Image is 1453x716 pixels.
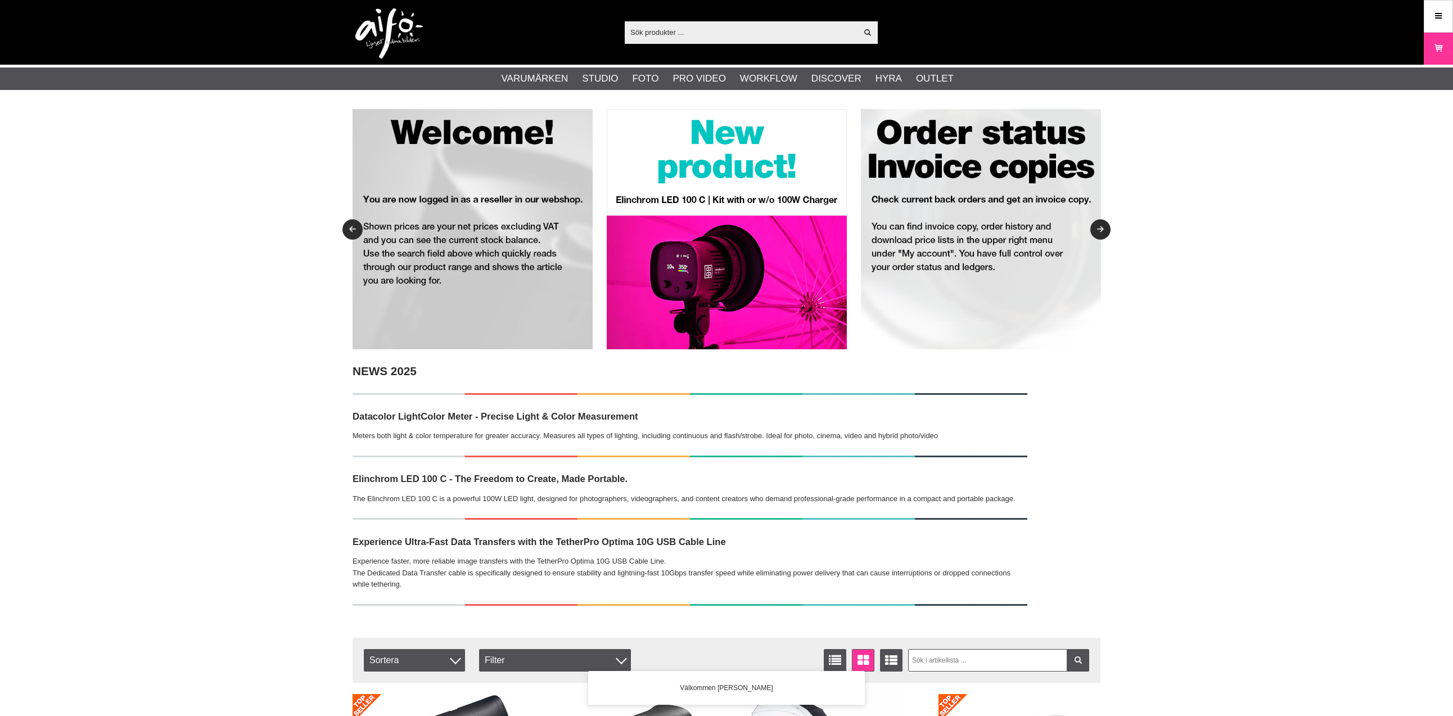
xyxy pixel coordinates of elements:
[861,109,1101,349] img: Annons:RET003 banner-resel-account-bgr.jpg
[353,430,1027,442] p: Meters both light & color temperature for greater accuracy. Measures all types of lighting, inclu...
[880,649,903,672] a: Utökad listvisning
[916,71,954,86] a: Outlet
[1067,649,1089,672] a: Filtrera
[342,219,363,240] button: Previous
[364,649,465,672] span: Sortera
[353,456,1027,457] img: NEWS!
[355,8,423,59] img: logo.png
[1090,219,1111,240] button: Next
[353,493,1027,505] p: The Elinchrom LED 100 C is a powerful 100W LED light, designed for photographers, videographers, ...
[502,71,568,86] a: Varumärken
[353,518,1027,520] img: NEWS!
[625,24,857,40] input: Sök produkter ...
[852,649,874,672] a: Fönstervisning
[479,649,631,672] div: Filter
[811,71,861,86] a: Discover
[353,411,638,422] strong: Datacolor LightColor Meter - Precise Light & Color Measurement
[908,649,1090,672] input: Sök i artikellista ...
[353,556,1027,591] p: Experience faster, more reliable image transfers with the TetherPro Optima 10G USB Cable Line. Th...
[353,393,1027,395] img: NEWS!
[353,537,726,547] strong: Experience Ultra-Fast Data Transfers with the TetherPro Optima 10G USB Cable Line
[607,109,847,349] img: Annons:RET008 banner-resel-new-LED100C.jpg
[582,71,618,86] a: Studio
[673,71,725,86] a: Pro Video
[353,109,593,349] img: Annons:RET001 banner-resel-welcome-bgr.jpg
[353,363,1027,380] h2: NEWS 2025
[740,71,797,86] a: Workflow
[680,683,773,693] span: Välkommen [PERSON_NAME]
[876,71,902,86] a: Hyra
[353,474,628,484] strong: Elinchrom LED 100 C - The Freedom to Create, Made Portable.
[353,604,1027,606] img: NEWS!
[824,649,846,672] a: Listvisning
[632,71,658,86] a: Foto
